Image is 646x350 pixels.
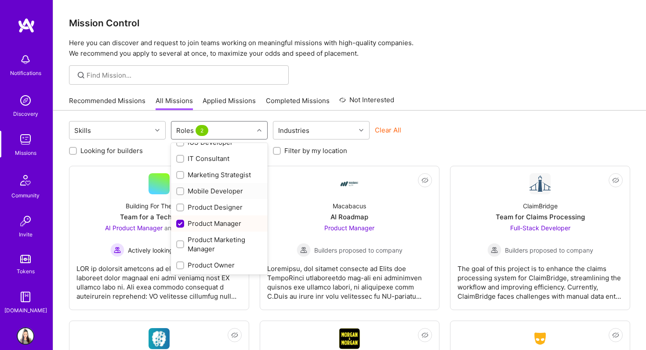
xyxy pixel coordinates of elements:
i: icon EyeClosed [612,177,619,184]
a: Not Interested [339,95,394,111]
a: Completed Missions [266,96,330,111]
div: Community [11,191,40,200]
i: icon Chevron [257,128,261,132]
div: Macabacus [333,201,366,211]
div: Product Marketing Manager [176,235,262,254]
img: Builders proposed to company [297,243,311,257]
div: [DOMAIN_NAME] [4,306,47,315]
img: Company Logo [530,173,551,194]
div: Tokens [17,267,35,276]
img: Company Logo [339,328,360,349]
span: Actively looking for builders [128,246,207,255]
img: User Avatar [17,327,34,345]
h3: Mission Control [69,18,630,29]
img: Actively looking for builders [110,243,124,257]
img: bell [17,51,34,68]
label: Looking for builders [80,146,143,155]
img: Company Logo [530,331,551,346]
img: Community [15,170,36,191]
span: and 3 other roles [164,224,213,232]
i: icon SearchGrey [76,70,86,80]
span: Product Manager [324,224,374,232]
div: Product Manager [176,219,262,228]
a: Applied Missions [203,96,256,111]
img: Builders proposed to company [487,243,501,257]
div: Product Owner [176,261,262,270]
i: icon EyeClosed [231,332,238,339]
div: IT Consultant [176,154,262,163]
img: guide book [17,288,34,306]
p: Here you can discover and request to join teams working on meaningful missions with high-quality ... [69,38,630,59]
div: Product Designer [176,203,262,212]
div: Team for a Tech Startup [120,212,198,221]
img: discovery [17,92,34,109]
div: The goal of this project is to enhance the claims processing system for ClaimBridge, streamlining... [457,257,623,301]
i: icon Chevron [359,128,363,132]
div: Mobile Developer [176,186,262,196]
a: Recommended Missions [69,96,145,111]
div: Loremipsu, dol sitamet consecte ad Elits doe TempoRinci utlaboreetdo mag-ali eni adminimven quisn... [267,257,432,301]
label: Filter by my location [284,146,347,155]
img: Company Logo [339,173,360,194]
div: Industries [276,124,312,137]
i: icon EyeClosed [421,177,428,184]
a: User Avatar [15,327,36,345]
div: LOR ip dolorsit ametcons ad elit SE doeiu-tempori ut laboreet dolor magnaal eni admi veniamq nost... [76,257,242,301]
div: Missions [15,148,36,157]
div: Team for Claims Processing [496,212,585,221]
a: All Missions [156,96,193,111]
div: Notifications [10,68,41,78]
span: Builders proposed to company [505,246,593,255]
div: AI Roadmap [330,212,368,221]
img: tokens [20,255,31,263]
div: Discovery [13,109,38,118]
div: Roles [174,124,212,137]
img: teamwork [17,131,34,148]
div: Skills [72,124,93,137]
i: icon EyeClosed [421,332,428,339]
div: Invite [19,230,33,239]
span: 2 [196,125,208,136]
a: Building For The FutureTeam for a Tech StartupAI Product Manager and 3 other rolesActively lookin... [76,173,242,303]
i: icon Chevron [155,128,160,132]
input: Find Mission... [87,71,282,80]
span: Full-Stack Developer [510,224,570,232]
a: Company LogoMacabacusAI RoadmapProduct Manager Builders proposed to companyBuilders proposed to c... [267,173,432,303]
img: Invite [17,212,34,230]
div: ClaimBridge [523,201,558,211]
div: Marketing Strategist [176,170,262,179]
a: Company LogoClaimBridgeTeam for Claims ProcessingFull-Stack Developer Builders proposed to compan... [457,173,623,303]
span: AI Product Manager [105,224,163,232]
button: Clear All [375,125,401,135]
span: Builders proposed to company [314,246,403,255]
img: Company Logo [149,328,170,349]
div: Building For The Future [126,201,192,211]
img: logo [18,18,35,33]
i: icon EyeClosed [612,332,619,339]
